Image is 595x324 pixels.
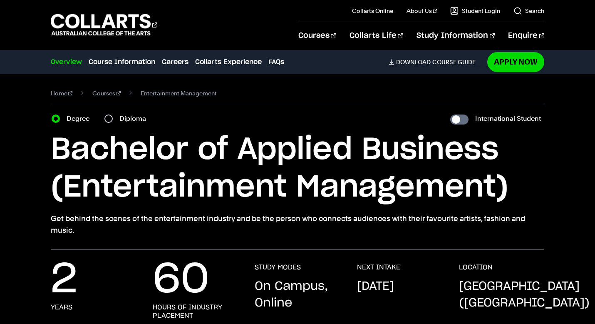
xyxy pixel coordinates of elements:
a: DownloadCourse Guide [389,58,482,66]
a: Enquire [508,22,544,50]
a: Collarts Life [350,22,403,50]
a: About Us [407,7,437,15]
a: Study Information [416,22,495,50]
label: Diploma [119,113,151,125]
p: [DATE] [357,278,394,295]
span: Entertainment Management [141,87,217,99]
h3: STUDY MODES [255,263,301,272]
a: Search [513,7,544,15]
a: Course Information [89,57,155,67]
span: Download [396,58,431,66]
h3: NEXT INTAKE [357,263,400,272]
a: Collarts Online [352,7,393,15]
h3: LOCATION [459,263,493,272]
a: Courses [92,87,121,99]
label: Degree [67,113,94,125]
label: International Student [475,113,541,125]
p: 2 [51,263,77,297]
p: Get behind the scenes of the entertainment industry and be the person who connects audiences with... [51,213,545,236]
p: 60 [153,263,209,297]
p: [GEOGRAPHIC_DATA] ([GEOGRAPHIC_DATA]) [459,278,590,312]
h3: years [51,303,72,312]
a: Student Login [450,7,500,15]
a: Careers [162,57,188,67]
a: Courses [298,22,336,50]
a: Collarts Experience [195,57,262,67]
p: On Campus, Online [255,278,340,312]
a: Apply Now [487,52,544,72]
a: FAQs [268,57,284,67]
h1: Bachelor of Applied Business (Entertainment Management) [51,131,545,206]
h3: hours of industry placement [153,303,238,320]
div: Go to homepage [51,13,157,37]
a: Home [51,87,73,99]
a: Overview [51,57,82,67]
